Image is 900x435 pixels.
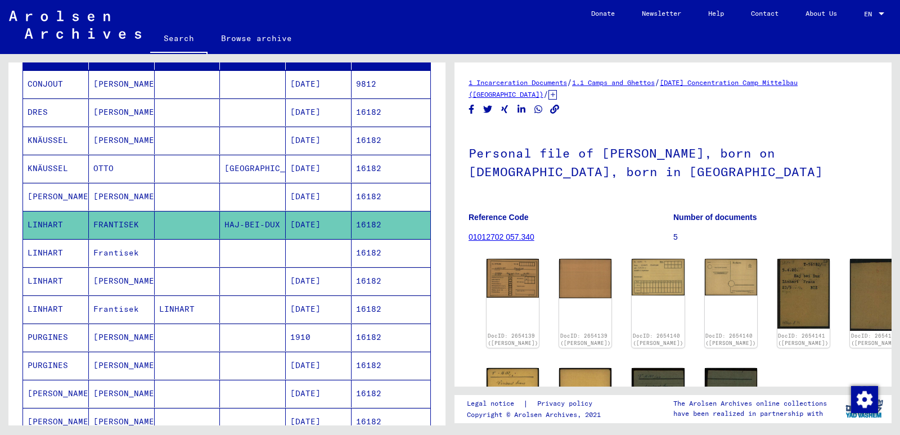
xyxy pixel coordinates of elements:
mat-cell: 16182 [352,295,430,323]
mat-cell: [DATE] [286,98,352,126]
a: DocID: 2654141 ([PERSON_NAME]) [778,333,829,347]
mat-cell: CONJOUT [23,70,89,98]
mat-cell: 16182 [352,98,430,126]
mat-cell: [PERSON_NAME] [89,267,155,295]
mat-cell: PURGINES [23,352,89,379]
mat-cell: 16182 [352,239,430,267]
mat-cell: [DATE] [286,267,352,295]
button: Share on LinkedIn [516,102,528,116]
img: 002.jpg [559,259,611,298]
mat-cell: FRANTISEK [89,211,155,239]
p: have been realized in partnership with [673,409,827,419]
img: Arolsen_neg.svg [9,11,141,39]
span: EN [864,10,876,18]
mat-cell: OTTO [89,155,155,182]
mat-cell: [PERSON_NAME] [89,127,155,154]
mat-cell: KNÄUSSEL [23,127,89,154]
mat-cell: [GEOGRAPHIC_DATA] [220,155,286,182]
button: Share on Xing [499,102,511,116]
mat-cell: [DATE] [286,211,352,239]
mat-cell: 16182 [352,211,430,239]
mat-cell: [DATE] [286,70,352,98]
mat-cell: [PERSON_NAME] [89,352,155,379]
span: / [655,77,660,87]
mat-cell: [PERSON_NAME] [89,70,155,98]
mat-cell: LINHART [23,239,89,267]
mat-cell: [PERSON_NAME] [89,98,155,126]
h1: Personal file of [PERSON_NAME], born on [DEMOGRAPHIC_DATA], born in [GEOGRAPHIC_DATA] [469,127,877,195]
a: Browse archive [208,25,305,52]
b: Number of documents [673,213,757,222]
mat-cell: 16182 [352,267,430,295]
button: Share on WhatsApp [533,102,544,116]
mat-cell: [PERSON_NAME] [89,183,155,210]
img: 001.jpg [487,259,539,298]
a: 01012702 057.340 [469,232,534,241]
mat-cell: [DATE] [286,127,352,154]
a: 1.1 Camps and Ghettos [572,78,655,87]
mat-cell: LINHART [23,211,89,239]
mat-cell: LINHART [23,267,89,295]
img: 001.jpg [632,259,684,295]
mat-cell: 16182 [352,183,430,210]
mat-cell: 16182 [352,155,430,182]
a: DocID: 2654140 ([PERSON_NAME]) [633,333,683,347]
mat-cell: Frantisek [89,239,155,267]
mat-cell: [DATE] [286,295,352,323]
mat-cell: [PERSON_NAME] [89,324,155,351]
p: The Arolsen Archives online collections [673,398,827,409]
mat-cell: [PERSON_NAME] [23,380,89,407]
mat-cell: 16182 [352,324,430,351]
button: Copy link [549,102,561,116]
mat-cell: [DATE] [286,183,352,210]
img: 001.jpg [777,259,830,329]
mat-cell: [DATE] [286,380,352,407]
mat-cell: [PERSON_NAME] [89,380,155,407]
div: | [467,398,606,410]
mat-cell: 16182 [352,352,430,379]
button: Share on Twitter [482,102,494,116]
img: 002.jpg [705,259,757,295]
mat-cell: HAJ-BEI-DUX [220,211,286,239]
mat-cell: 1910 [286,324,352,351]
a: DocID: 2654139 ([PERSON_NAME]) [488,333,538,347]
mat-cell: 16182 [352,380,430,407]
span: / [543,89,548,99]
mat-cell: Frantisek [89,295,155,323]
a: DocID: 2654139 ([PERSON_NAME]) [560,333,611,347]
mat-cell: 16182 [352,127,430,154]
img: Change consent [851,386,878,413]
mat-cell: LINHART [155,295,220,323]
p: Copyright © Arolsen Archives, 2021 [467,410,606,420]
a: Privacy policy [528,398,606,410]
mat-cell: 9812 [352,70,430,98]
a: DocID: 2654140 ([PERSON_NAME]) [705,333,756,347]
p: 5 [673,231,877,243]
mat-cell: [PERSON_NAME] [23,183,89,210]
img: yv_logo.png [843,394,885,423]
span: / [567,77,572,87]
a: Legal notice [467,398,523,410]
mat-cell: KNÄUSSEL [23,155,89,182]
mat-cell: [DATE] [286,155,352,182]
a: Search [150,25,208,54]
mat-cell: [DATE] [286,352,352,379]
button: Share on Facebook [466,102,478,116]
b: Reference Code [469,213,529,222]
a: 1 Incarceration Documents [469,78,567,87]
mat-cell: LINHART [23,295,89,323]
mat-cell: DRES [23,98,89,126]
mat-cell: PURGINES [23,324,89,351]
